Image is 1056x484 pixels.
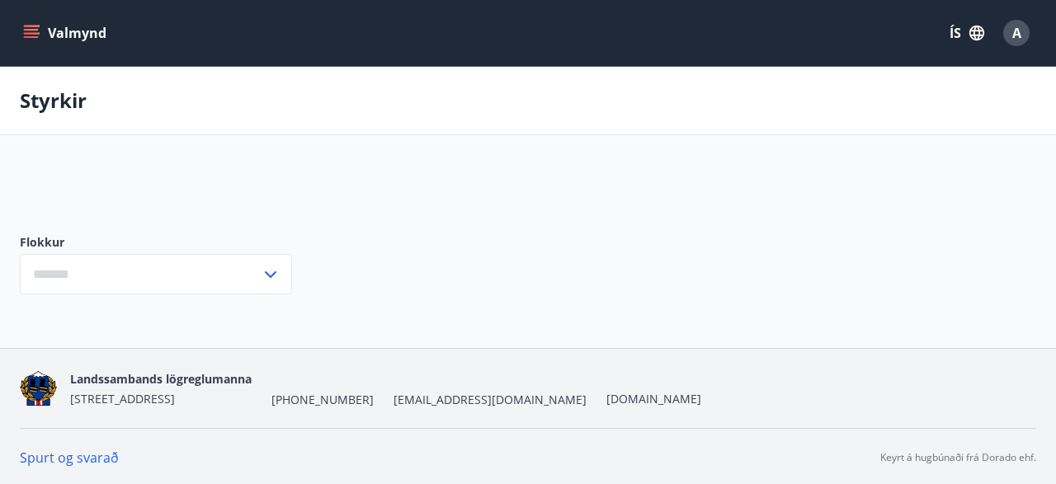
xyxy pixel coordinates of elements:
[20,234,292,251] label: Flokkur
[940,18,993,48] button: ÍS
[70,391,175,406] span: [STREET_ADDRESS]
[606,391,701,406] a: [DOMAIN_NAME]
[880,450,1036,465] p: Keyrt á hugbúnaði frá Dorado ehf.
[394,392,587,408] span: [EMAIL_ADDRESS][DOMAIN_NAME]
[20,449,119,467] a: Spurt og svarað
[271,392,374,408] span: [PHONE_NUMBER]
[20,371,57,406] img: 1cqKbADZNYZ4wXUG0EC2JmCwhQh0Y6EN22Kw4FTY.png
[20,18,113,48] button: menu
[20,87,87,115] p: Styrkir
[70,371,252,387] span: Landssambands lögreglumanna
[1012,24,1021,42] span: A
[997,13,1036,53] button: A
